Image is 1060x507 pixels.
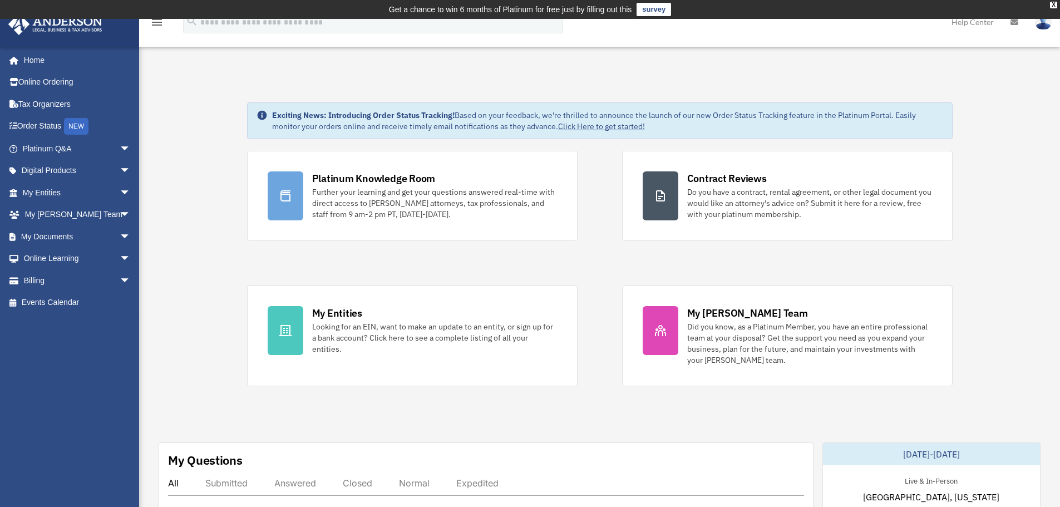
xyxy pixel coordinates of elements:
[8,204,147,226] a: My [PERSON_NAME] Teamarrow_drop_down
[823,443,1040,465] div: [DATE]-[DATE]
[863,490,999,504] span: [GEOGRAPHIC_DATA], [US_STATE]
[687,321,932,366] div: Did you know, as a Platinum Member, you have an entire professional team at your disposal? Get th...
[150,16,164,29] i: menu
[1050,2,1057,8] div: close
[456,478,499,489] div: Expedited
[8,160,147,182] a: Digital Productsarrow_drop_down
[312,171,436,185] div: Platinum Knowledge Room
[8,71,147,93] a: Online Ordering
[274,478,316,489] div: Answered
[247,286,578,386] a: My Entities Looking for an EIN, want to make an update to an entity, or sign up for a bank accoun...
[120,269,142,292] span: arrow_drop_down
[8,181,147,204] a: My Entitiesarrow_drop_down
[8,49,142,71] a: Home
[1035,14,1052,30] img: User Pic
[637,3,671,16] a: survey
[8,115,147,138] a: Order StatusNEW
[622,286,953,386] a: My [PERSON_NAME] Team Did you know, as a Platinum Member, you have an entire professional team at...
[8,269,147,292] a: Billingarrow_drop_down
[272,110,943,132] div: Based on your feedback, we're thrilled to announce the launch of our new Order Status Tracking fe...
[64,118,88,135] div: NEW
[687,306,808,320] div: My [PERSON_NAME] Team
[5,13,106,35] img: Anderson Advisors Platinum Portal
[389,3,632,16] div: Get a chance to win 6 months of Platinum for free just by filling out this
[687,186,932,220] div: Do you have a contract, rental agreement, or other legal document you would like an attorney's ad...
[120,225,142,248] span: arrow_drop_down
[8,248,147,270] a: Online Learningarrow_drop_down
[312,321,557,355] div: Looking for an EIN, want to make an update to an entity, or sign up for a bank account? Click her...
[343,478,372,489] div: Closed
[120,204,142,227] span: arrow_drop_down
[312,306,362,320] div: My Entities
[186,15,198,27] i: search
[150,19,164,29] a: menu
[272,110,455,120] strong: Exciting News: Introducing Order Status Tracking!
[8,292,147,314] a: Events Calendar
[399,478,430,489] div: Normal
[8,137,147,160] a: Platinum Q&Aarrow_drop_down
[312,186,557,220] div: Further your learning and get your questions answered real-time with direct access to [PERSON_NAM...
[896,474,967,486] div: Live & In-Person
[168,452,243,469] div: My Questions
[8,225,147,248] a: My Documentsarrow_drop_down
[622,151,953,241] a: Contract Reviews Do you have a contract, rental agreement, or other legal document you would like...
[247,151,578,241] a: Platinum Knowledge Room Further your learning and get your questions answered real-time with dire...
[120,160,142,183] span: arrow_drop_down
[558,121,645,131] a: Click Here to get started!
[120,137,142,160] span: arrow_drop_down
[8,93,147,115] a: Tax Organizers
[205,478,248,489] div: Submitted
[168,478,179,489] div: All
[120,181,142,204] span: arrow_drop_down
[120,248,142,270] span: arrow_drop_down
[687,171,767,185] div: Contract Reviews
